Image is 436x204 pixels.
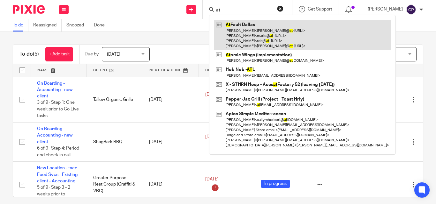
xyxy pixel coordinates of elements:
[87,77,143,123] td: Tallow Organic Grille
[13,19,28,32] a: To do
[368,6,403,12] p: [PERSON_NAME]
[37,127,72,144] a: On Boarding - Accounting - new client
[406,4,416,15] img: svg%3E
[308,7,332,11] span: Get Support
[205,135,219,139] span: [DATE]
[85,51,99,57] p: Due by
[37,101,79,118] span: 3 of 9 · Step 1: One week prior to Go Live tasks
[66,19,89,32] a: Snoozed
[205,92,219,97] span: [DATE]
[261,180,290,188] span: In progress
[277,5,283,12] button: Clear
[37,185,70,203] span: 5 of 9 · Step 3 - 2 weeks prior to opening/Go Live
[37,146,79,157] span: 6 of 9 · Step 4: Period end check-in call
[13,5,45,14] img: Pixie
[143,123,199,162] td: [DATE]
[19,51,39,58] h1: To do
[94,19,109,32] a: Done
[215,8,273,13] input: Search
[33,52,39,57] span: (5)
[143,77,199,123] td: [DATE]
[87,123,143,162] td: ShagBark BBQ
[33,19,62,32] a: Reassigned
[37,81,72,99] a: On Boarding - Accounting - new client
[45,47,73,61] a: + Add task
[107,52,120,57] span: [DATE]
[317,181,361,187] div: ---
[205,177,219,182] span: [DATE]
[37,166,78,183] a: New Location -Exec Food Svcs - Existing client - Accounting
